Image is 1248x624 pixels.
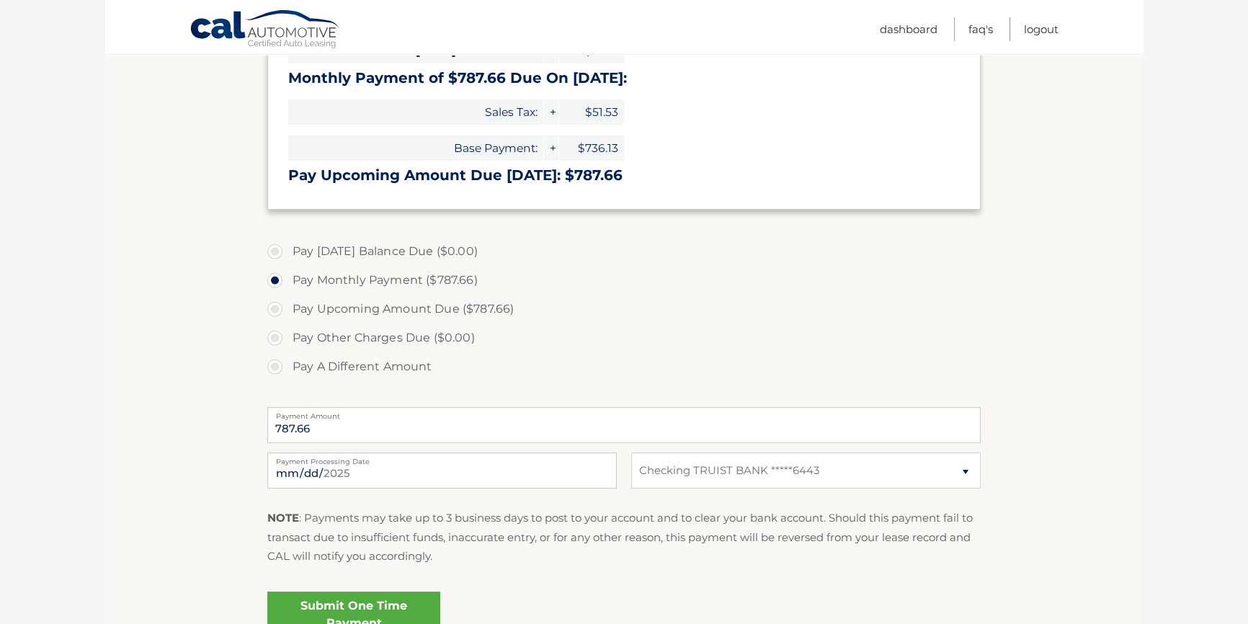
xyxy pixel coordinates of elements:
a: FAQ's [968,17,993,41]
label: Pay Monthly Payment ($787.66) [267,266,981,295]
label: Pay Upcoming Amount Due ($787.66) [267,295,981,324]
h3: Monthly Payment of $787.66 Due On [DATE]: [288,69,960,87]
span: + [544,135,558,161]
label: Pay A Different Amount [267,352,981,381]
h3: Pay Upcoming Amount Due [DATE]: $787.66 [288,166,960,184]
label: Payment Processing Date [267,453,617,464]
span: Sales Tax: [288,99,543,125]
label: Pay [DATE] Balance Due ($0.00) [267,237,981,266]
span: $736.13 [559,135,624,161]
input: Payment Date [267,453,617,489]
input: Payment Amount [267,407,981,443]
span: Base Payment: [288,135,543,161]
label: Payment Amount [267,407,981,419]
a: Dashboard [880,17,937,41]
span: + [544,99,558,125]
strong: NOTE [267,511,299,525]
p: : Payments may take up to 3 business days to post to your account and to clear your bank account.... [267,509,981,566]
label: Pay Other Charges Due ($0.00) [267,324,981,352]
a: Cal Automotive [190,9,341,51]
span: $51.53 [559,99,624,125]
a: Logout [1024,17,1058,41]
